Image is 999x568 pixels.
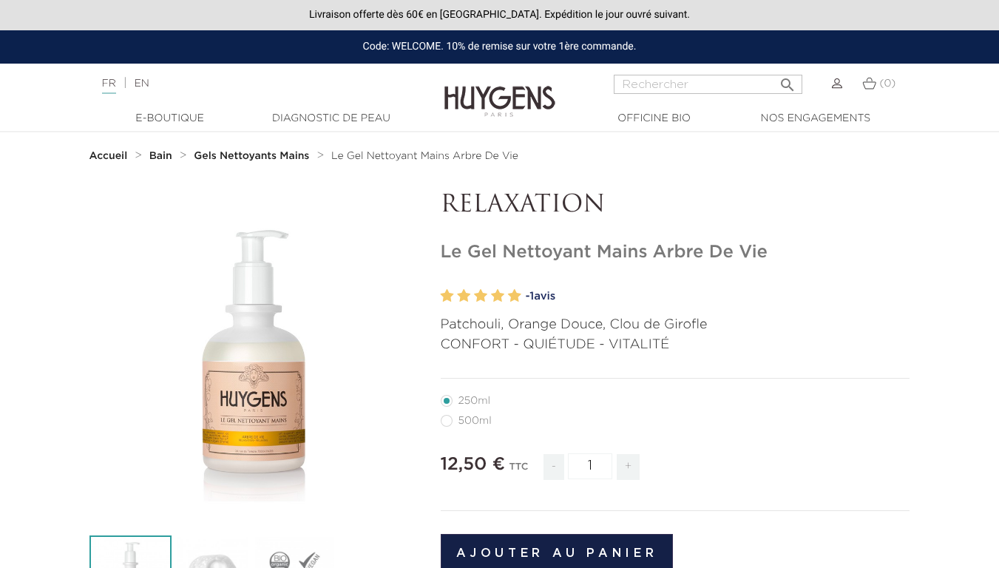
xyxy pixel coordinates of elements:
[491,285,504,307] label: 4
[441,192,910,220] p: RELAXATION
[194,151,309,161] strong: Gels Nettoyants Mains
[474,285,487,307] label: 3
[441,335,910,355] p: CONFORT - QUIÉTUDE - VITALITÉ
[617,454,640,480] span: +
[543,454,564,480] span: -
[568,453,612,479] input: Quantité
[331,151,518,161] span: Le Gel Nettoyant Mains Arbre De Vie
[194,150,313,162] a: Gels Nettoyants Mains
[441,285,454,307] label: 1
[508,285,521,307] label: 5
[89,151,128,161] strong: Accueil
[257,111,405,126] a: Diagnostic de peau
[89,150,131,162] a: Accueil
[457,285,470,307] label: 2
[441,242,910,263] h1: Le Gel Nettoyant Mains Arbre De Vie
[529,291,534,302] span: 1
[95,75,405,92] div: |
[134,78,149,89] a: EN
[614,75,802,94] input: Rechercher
[526,285,910,308] a: -1avis
[96,111,244,126] a: E-Boutique
[444,62,555,119] img: Huygens
[742,111,890,126] a: Nos engagements
[102,78,116,94] a: FR
[149,150,176,162] a: Bain
[779,72,796,89] i: 
[580,111,728,126] a: Officine Bio
[774,70,801,90] button: 
[441,315,910,335] p: Patchouli, Orange Douce, Clou de Girofle
[149,151,172,161] strong: Bain
[509,451,528,491] div: TTC
[879,78,895,89] span: (0)
[441,395,508,407] label: 250ml
[331,150,518,162] a: Le Gel Nettoyant Mains Arbre De Vie
[441,456,505,473] span: 12,50 €
[441,415,509,427] label: 500ml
